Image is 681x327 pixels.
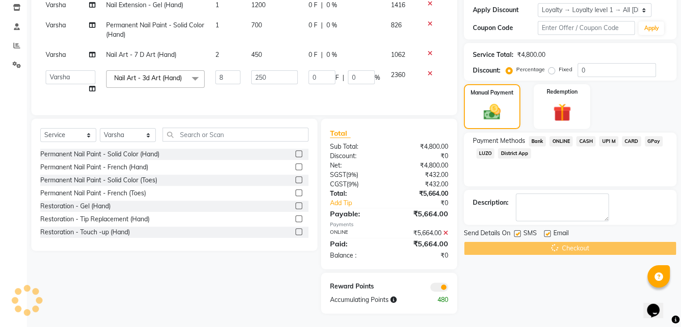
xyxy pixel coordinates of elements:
span: | [321,50,323,60]
div: Restoration - Tip Replacement (Hand) [40,215,150,224]
span: | [321,21,323,30]
span: District App [498,148,531,159]
span: Permanent Nail Paint - Solid Color (Hand) [106,21,204,39]
span: 0 F [308,0,317,10]
div: Payable: [323,208,389,219]
span: Varsha [46,1,66,9]
div: 480 [422,295,454,305]
span: SGST [330,171,346,179]
input: Enter Offer / Coupon Code [538,21,635,35]
img: _cash.svg [478,102,506,122]
div: Paid: [323,238,389,249]
span: 2360 [391,71,405,79]
span: 0 F [308,50,317,60]
span: Varsha [46,51,66,59]
div: ( ) [323,180,389,189]
span: Send Details On [464,228,510,240]
div: Accumulating Points [323,295,422,305]
div: ₹5,664.00 [389,208,455,219]
div: ₹5,664.00 [389,228,455,238]
button: Apply [638,22,664,35]
span: 9% [348,181,357,188]
span: LUZO [476,148,495,159]
div: ( ) [323,170,389,180]
a: Add Tip [323,198,400,208]
div: ONLINE [323,228,389,238]
span: UPI M [599,136,618,146]
span: Varsha [46,21,66,29]
span: 0 F [308,21,317,30]
div: Discount: [323,151,389,161]
div: Restoration - Touch -up (Hand) [40,228,130,237]
span: 1 [215,1,219,9]
div: Total: [323,189,389,198]
span: % [375,73,380,82]
span: 0 % [326,50,337,60]
div: Restoration - Gel (Hand) [40,202,111,211]
span: Total [330,129,351,138]
span: 450 [251,51,262,59]
div: ₹432.00 [389,180,455,189]
div: ₹4,800.00 [389,142,455,151]
span: CGST [330,180,347,188]
iframe: chat widget [643,291,672,318]
span: Payment Methods [473,136,525,146]
span: | [321,0,323,10]
a: x [182,74,186,82]
img: _gift.svg [548,101,577,124]
div: Service Total: [473,50,514,60]
span: Email [553,228,569,240]
span: 9% [348,171,356,178]
div: Payments [330,221,448,228]
div: ₹0 [400,198,454,208]
div: ₹0 [389,251,455,260]
span: Nail Extension - Gel (Hand) [106,1,183,9]
span: 0 % [326,0,337,10]
span: | [343,73,344,82]
div: ₹432.00 [389,170,455,180]
span: 0 % [326,21,337,30]
label: Percentage [516,65,545,73]
span: 1062 [391,51,405,59]
span: CARD [622,136,641,146]
div: Reward Points [323,282,389,292]
label: Redemption [547,88,578,96]
div: Discount: [473,66,501,75]
span: 700 [251,21,262,29]
div: ₹0 [389,151,455,161]
span: 2 [215,51,219,59]
span: Bank [529,136,546,146]
span: Nail Art - 3d Art (Hand) [114,74,182,82]
div: Balance : [323,251,389,260]
div: Coupon Code [473,23,538,33]
span: ONLINE [549,136,573,146]
div: Permanent Nail Paint - French (Toes) [40,189,146,198]
span: 1 [215,21,219,29]
span: 1200 [251,1,266,9]
div: Permanent Nail Paint - Solid Color (Toes) [40,176,157,185]
div: Net: [323,161,389,170]
input: Search or Scan [163,128,308,142]
span: CASH [576,136,595,146]
div: Sub Total: [323,142,389,151]
div: Permanent Nail Paint - French (Hand) [40,163,148,172]
div: ₹5,664.00 [389,189,455,198]
span: GPay [645,136,663,146]
div: ₹4,800.00 [389,161,455,170]
label: Fixed [559,65,572,73]
div: ₹5,664.00 [389,238,455,249]
label: Manual Payment [471,89,514,97]
span: 826 [391,21,402,29]
span: F [335,73,339,82]
span: Nail Art - 7 D Art (Hand) [106,51,176,59]
div: Apply Discount [473,5,538,15]
span: 1416 [391,1,405,9]
div: Description: [473,198,509,207]
div: Permanent Nail Paint - Solid Color (Hand) [40,150,159,159]
span: SMS [523,228,537,240]
div: ₹4,800.00 [517,50,545,60]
